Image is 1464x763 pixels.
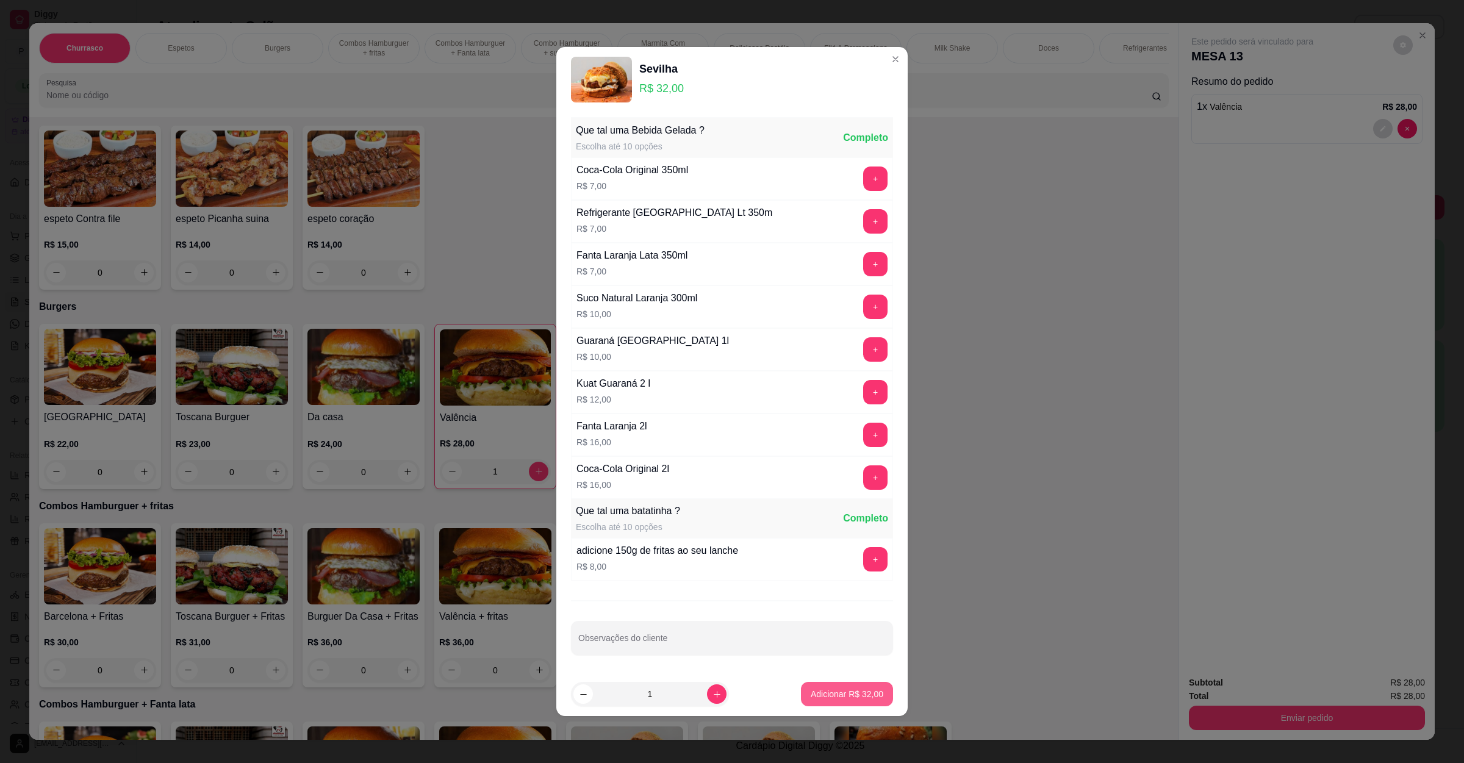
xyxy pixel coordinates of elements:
p: R$ 16,00 [576,436,647,448]
p: R$ 10,00 [576,351,729,363]
div: adicione 150g de fritas ao seu lanche [576,543,738,558]
button: Adicionar R$ 32,00 [801,682,893,706]
button: add [863,337,888,362]
div: Escolha até 10 opções [576,140,705,152]
div: Kuat Guaraná 2 l [576,376,650,391]
p: Adicionar R$ 32,00 [811,688,883,700]
button: Close [886,49,905,69]
p: R$ 12,00 [576,393,650,406]
button: add [863,167,888,191]
button: add [863,423,888,447]
p: R$ 7,00 [576,180,688,192]
div: Que tal uma Bebida Gelada ? [576,123,705,138]
div: Completo [843,511,888,526]
div: Completo [843,131,888,145]
div: Fanta Laranja 2l [576,419,647,434]
button: increase-product-quantity [707,684,727,704]
p: R$ 7,00 [576,265,687,278]
div: Escolha até 10 opções [576,521,680,533]
div: Suco Natural Laranja 300ml [576,291,697,306]
button: add [863,465,888,490]
div: Coca-Cola Original 2l [576,462,669,476]
div: Sevilha [639,60,684,77]
p: R$ 7,00 [576,223,772,235]
p: R$ 10,00 [576,308,697,320]
img: product-image [571,57,632,102]
button: add [863,252,888,276]
div: Fanta Laranja Lata 350ml [576,248,687,263]
p: R$ 32,00 [639,80,684,97]
div: Refrigerante [GEOGRAPHIC_DATA] Lt 350m [576,206,772,220]
button: decrease-product-quantity [573,684,593,704]
button: add [863,209,888,234]
input: Observações do cliente [578,637,886,649]
div: Coca-Cola Original 350ml [576,163,688,177]
button: add [863,295,888,319]
div: Que tal uma batatinha ? [576,504,680,518]
p: R$ 8,00 [576,561,738,573]
button: add [863,547,888,571]
p: R$ 16,00 [576,479,669,491]
button: add [863,380,888,404]
div: Guaraná [GEOGRAPHIC_DATA] 1l [576,334,729,348]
